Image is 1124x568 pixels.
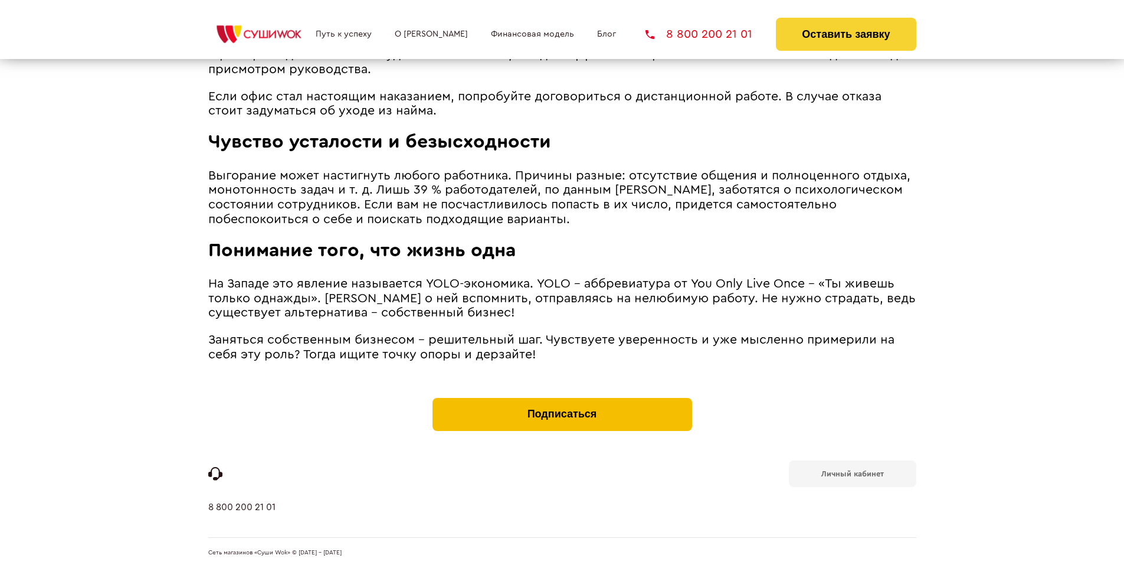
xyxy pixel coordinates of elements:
a: 8 800 200 21 01 [645,28,752,40]
a: Блог [597,30,616,39]
span: Выгорание может настигнуть любого работника. Причины разные: отсутствие общения и полноценного от... [208,169,910,226]
button: Подписаться [432,398,692,431]
span: Заняться собственным бизнесом – решительный шаг. Чувствуете уверенность и уже мысленно примерили ... [208,334,894,361]
a: 8 800 200 21 01 [208,502,276,537]
span: Сеть магазинов «Суши Wok» © [DATE] - [DATE] [208,550,342,557]
span: 8 800 200 21 01 [666,28,752,40]
span: Если офис стал настоящим наказанием, попробуйте договориться о дистанционной работе. В случае отк... [208,90,881,117]
a: Финансовая модель [491,30,574,39]
a: О [PERSON_NAME] [395,30,468,39]
span: Чувство усталости и безысходности [208,132,551,151]
b: Личный кабинет [821,470,884,478]
button: Оставить заявку [776,18,916,51]
span: В разгар пандемии многие с удивлением поняли, что для эффективной работы не обязательно находитьс... [208,48,898,76]
span: На Западе это явление называется YOLO-экономика. YOLO – аббревиатура от You Only Live Once – «Ты ... [208,278,916,319]
a: Личный кабинет [789,461,916,487]
span: Понимание того, что жизнь одна [208,241,516,260]
a: Путь к успеху [316,30,372,39]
